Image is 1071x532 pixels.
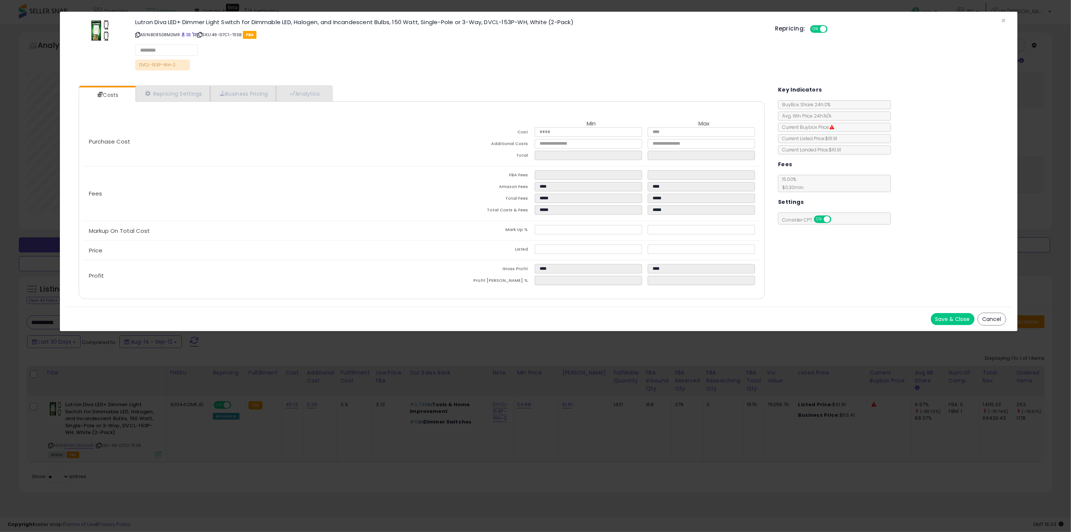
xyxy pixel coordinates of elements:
th: Max [648,121,761,127]
p: DVCL-153P-WH-2 [135,60,190,70]
td: Gross Profit [422,264,535,276]
td: Amazon Fees [422,182,535,194]
p: ASIN: B085D8M2MR | SKU: 49-D7C1-TESB [135,29,764,41]
h5: Repricing: [775,26,806,32]
span: ON [815,216,824,223]
a: All offer listings [187,32,191,38]
span: ON [811,26,820,32]
td: Additional Costs [422,139,535,151]
button: Cancel [978,313,1006,326]
a: BuyBox page [181,32,185,38]
a: Costs [79,87,135,102]
span: Current Listed Price: $61.91 [778,135,837,142]
td: Total Fees [422,194,535,205]
p: Fees [83,191,422,197]
span: $0.30 min [778,184,804,191]
span: FBA [243,31,257,39]
a: Your listing only [192,32,196,38]
img: 41EvLm+UNHL._SL60_.jpg [89,19,112,42]
a: Analytics [276,86,332,101]
p: Profit [83,273,422,279]
span: BuyBox Share 24h: 0% [778,101,830,108]
p: Purchase Cost [83,139,422,145]
td: Cost [422,127,535,139]
td: Total Costs & Fees [422,205,535,217]
span: OFF [826,26,838,32]
p: Markup On Total Cost [83,228,422,234]
h5: Fees [778,160,792,169]
p: Price [83,248,422,254]
h3: Lutron Diva LED+ Dimmer Light Switch for Dimmable LED, Halogen, and Incandescent Bulbs, 150 Watt,... [135,19,764,25]
i: Suppressed Buy Box [830,125,834,130]
td: FBA Fees [422,170,535,182]
a: Business Pricing [210,86,276,101]
span: Avg. Win Price 24h: N/A [778,113,831,119]
th: Min [535,121,648,127]
td: Profit [PERSON_NAME] % [422,276,535,287]
span: Consider CPT: [778,217,841,223]
td: Total [422,151,535,162]
span: Current Buybox Price: [778,124,834,130]
span: × [1001,15,1006,26]
h5: Settings [778,197,804,207]
td: Listed [422,245,535,256]
span: OFF [830,216,842,223]
button: Save & Close [931,313,975,325]
span: Current Landed Price: $61.91 [778,147,841,153]
h5: Key Indicators [778,85,822,95]
span: 15.00 % [778,176,804,191]
a: Repricing Settings [136,86,210,101]
td: Mark Up % [422,225,535,237]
